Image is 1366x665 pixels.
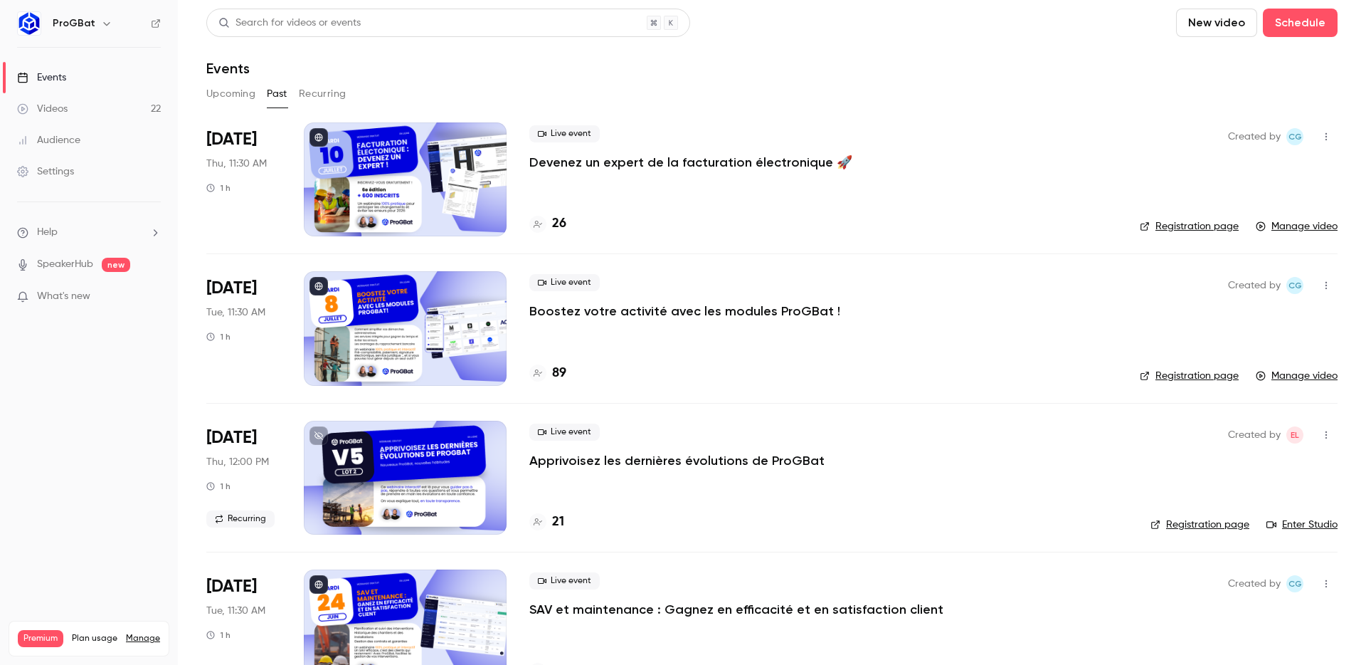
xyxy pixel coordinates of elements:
[72,633,117,644] span: Plan usage
[206,510,275,528] span: Recurring
[17,164,74,179] div: Settings
[37,289,90,304] span: What's new
[1291,426,1299,444] span: EL
[1176,9,1257,37] button: New video
[552,513,564,532] h4: 21
[206,629,231,641] div: 1 h
[529,513,564,532] a: 21
[1288,575,1302,592] span: CG
[126,633,160,644] a: Manage
[1266,518,1338,532] a: Enter Studio
[1256,369,1338,383] a: Manage video
[53,16,95,31] h6: ProGBat
[1256,219,1338,234] a: Manage video
[206,426,257,449] span: [DATE]
[529,125,600,142] span: Live event
[529,452,825,469] a: Apprivoisez les dernières évolutions de ProGBat
[37,225,58,240] span: Help
[18,630,63,647] span: Premium
[206,277,257,300] span: [DATE]
[206,83,255,105] button: Upcoming
[206,182,231,194] div: 1 h
[529,274,600,291] span: Live event
[529,364,566,383] a: 89
[1140,219,1239,234] a: Registration page
[299,83,346,105] button: Recurring
[206,575,257,598] span: [DATE]
[1288,277,1302,294] span: CG
[17,225,161,240] li: help-dropdown-opener
[529,601,943,618] a: SAV et maintenance : Gagnez en efficacité et en satisfaction client
[1288,128,1302,145] span: CG
[206,128,257,151] span: [DATE]
[102,258,130,272] span: new
[206,271,281,385] div: Jul 8 Tue, 11:30 AM (Europe/Paris)
[17,70,66,85] div: Events
[206,421,281,535] div: Jul 3 Thu, 12:00 PM (Europe/Paris)
[529,572,600,590] span: Live event
[529,424,600,441] span: Live event
[529,154,852,171] a: Devenez un expert de la facturation électronique 🚀
[206,331,231,342] div: 1 h
[206,604,265,618] span: Tue, 11:30 AM
[552,214,566,234] h4: 26
[1286,277,1303,294] span: Charles Gallard
[218,16,361,31] div: Search for videos or events
[267,83,287,105] button: Past
[1263,9,1338,37] button: Schedule
[1228,575,1281,592] span: Created by
[529,214,566,234] a: 26
[206,455,269,469] span: Thu, 12:00 PM
[1228,277,1281,294] span: Created by
[17,133,80,147] div: Audience
[1286,575,1303,592] span: Charles Gallard
[1140,369,1239,383] a: Registration page
[1228,426,1281,444] span: Created by
[17,102,68,116] div: Videos
[206,122,281,236] div: Jul 10 Thu, 11:30 AM (Europe/Paris)
[529,303,840,320] a: Boostez votre activité avec les modules ProGBat !
[1286,128,1303,145] span: Charles Gallard
[206,481,231,492] div: 1 h
[206,305,265,320] span: Tue, 11:30 AM
[1228,128,1281,145] span: Created by
[1286,426,1303,444] span: Elodie Lecocq
[206,60,250,77] h1: Events
[552,364,566,383] h4: 89
[206,157,267,171] span: Thu, 11:30 AM
[1150,518,1249,532] a: Registration page
[18,12,41,35] img: ProGBat
[37,257,93,272] a: SpeakerHub
[144,290,161,303] iframe: Noticeable Trigger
